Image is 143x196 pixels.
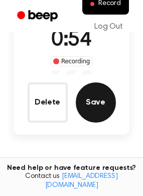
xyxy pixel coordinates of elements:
span: Contact us [6,172,137,190]
button: Save Audio Record [76,82,116,123]
div: Recording [51,56,92,66]
span: 0:54 [51,30,91,51]
a: [EMAIL_ADDRESS][DOMAIN_NAME] [45,173,118,189]
a: Log Out [84,15,133,39]
a: Beep [10,7,67,26]
button: Delete Audio Record [28,82,68,123]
